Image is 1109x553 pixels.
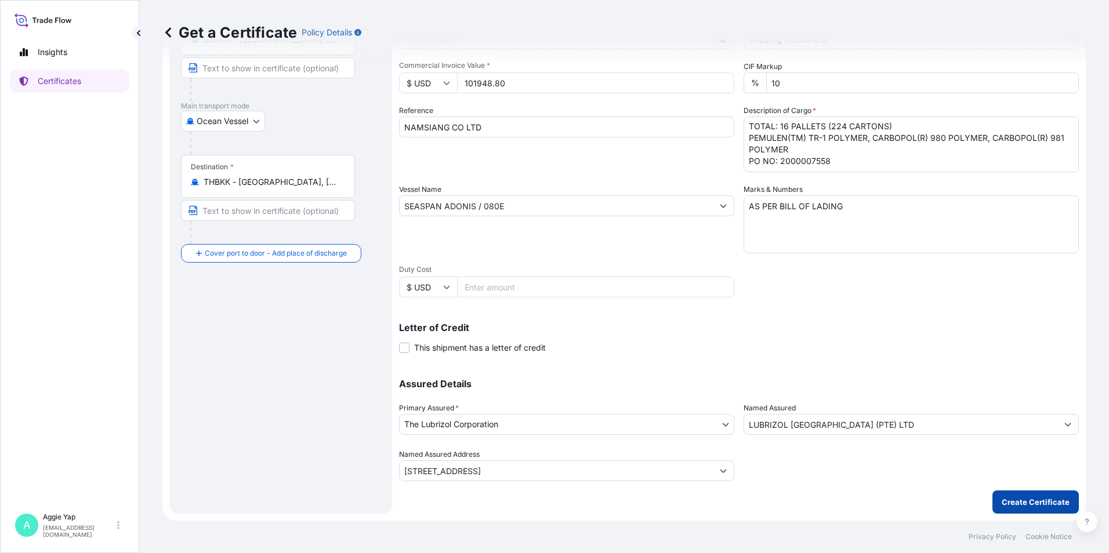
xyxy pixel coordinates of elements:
[204,176,340,188] input: Destination
[399,265,734,274] span: Duty Cost
[969,532,1016,541] a: Privacy Policy
[457,72,734,93] input: Enter amount
[399,117,734,137] input: Enter booking reference
[399,105,433,117] label: Reference
[399,184,441,195] label: Vessel Name
[38,46,67,58] p: Insights
[162,23,297,42] p: Get a Certificate
[23,519,30,531] span: A
[713,460,734,481] button: Show suggestions
[197,115,248,127] span: Ocean Vessel
[181,101,380,111] p: Main transport mode
[400,460,713,481] input: Named Assured Address
[399,61,734,70] span: Commercial Invoice Value
[399,323,1079,332] p: Letter of Credit
[1002,496,1070,508] p: Create Certificate
[181,200,355,221] input: Text to appear on certificate
[181,111,265,132] button: Select transport
[43,524,115,538] p: [EMAIL_ADDRESS][DOMAIN_NAME]
[399,449,480,460] label: Named Assured Address
[399,402,459,414] span: Primary Assured
[766,72,1079,93] input: Enter percentage between 0 and 24%
[992,490,1079,514] button: Create Certificate
[1025,532,1072,541] a: Cookie Notice
[181,244,361,263] button: Cover port to door - Add place of discharge
[744,184,803,195] label: Marks & Numbers
[38,75,81,87] p: Certificates
[181,57,355,78] input: Text to appear on certificate
[10,70,129,93] a: Certificates
[400,195,713,216] input: Type to search vessel name or IMO
[191,162,234,172] div: Destination
[404,419,498,430] span: The Lubrizol Corporation
[205,248,347,259] span: Cover port to door - Add place of discharge
[713,195,734,216] button: Show suggestions
[414,342,546,354] span: This shipment has a letter of credit
[744,402,796,414] label: Named Assured
[457,276,734,297] input: Enter amount
[744,414,1057,435] input: Assured Name
[399,414,734,435] button: The Lubrizol Corporation
[10,41,129,64] a: Insights
[1057,414,1078,435] button: Show suggestions
[744,61,782,72] label: CIF Markup
[302,27,352,38] p: Policy Details
[399,379,1079,388] p: Assured Details
[744,105,816,117] label: Description of Cargo
[744,72,766,93] div: %
[43,512,115,522] p: Aggie Yap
